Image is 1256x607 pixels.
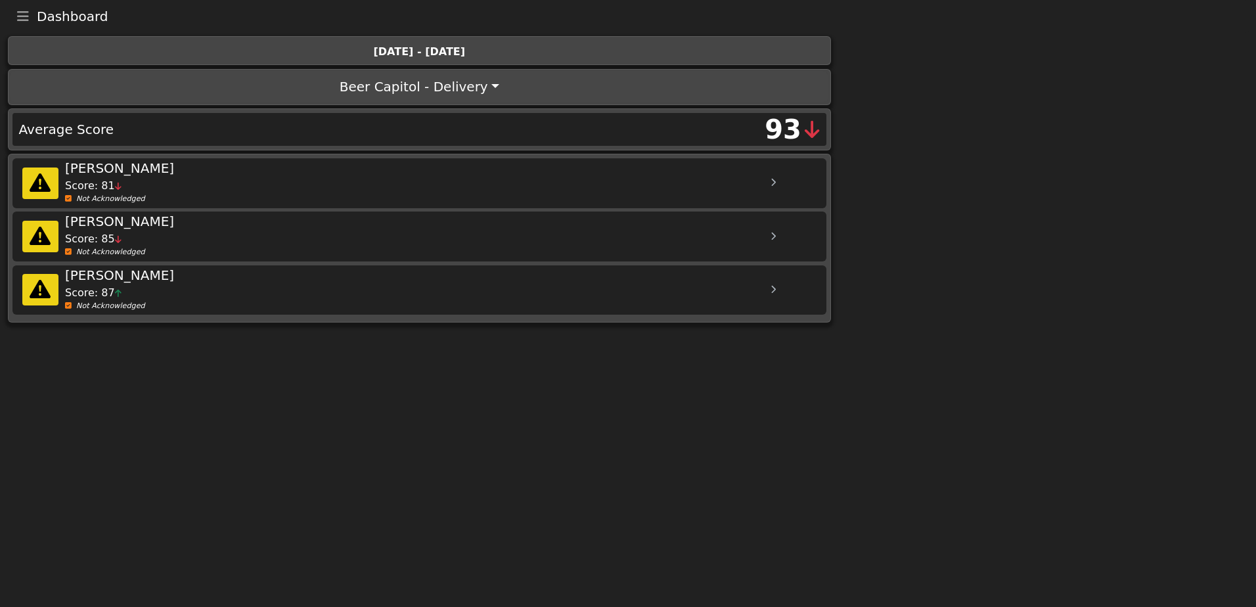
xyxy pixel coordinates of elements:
[9,7,37,26] button: Toggle navigation
[65,212,794,231] div: [PERSON_NAME]
[765,110,801,149] div: 93
[65,285,794,301] div: Score: 87
[65,158,794,178] div: [PERSON_NAME]
[14,114,420,145] div: Average Score
[65,194,794,205] div: Not Acknowledged
[65,247,794,258] div: Not Acknowledged
[37,10,108,23] span: Dashboard
[65,301,794,312] div: Not Acknowledged
[65,178,794,194] div: Score: 81
[16,44,822,60] div: [DATE] - [DATE]
[10,71,828,102] button: Beer Capitol - Delivery
[65,265,794,285] div: [PERSON_NAME]
[65,231,794,247] div: Score: 85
